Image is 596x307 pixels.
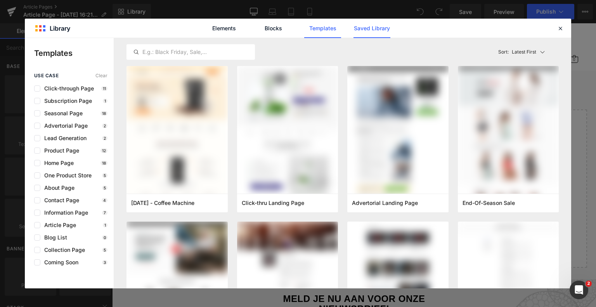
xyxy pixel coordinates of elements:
[207,199,277,215] a: Explore Template
[40,172,92,179] span: One Product Store
[304,19,341,38] a: Templates
[102,136,107,140] p: 2
[131,199,194,206] span: Thanksgiving - Coffee Machine
[40,197,79,203] span: Contact Page
[102,198,107,203] p: 4
[193,28,240,47] button: Cadeau ideëen & Sets
[22,221,463,226] p: or Drag & Drop elements from left sidebar
[586,281,592,287] span: 2
[207,6,277,21] img: Comfort Zone Nederland
[101,86,107,91] p: 11
[570,281,588,299] iframe: Intercom live chat
[102,173,107,178] p: 5
[40,185,74,191] span: About Page
[40,234,67,241] span: Blog List
[255,19,292,38] a: Blocks
[40,147,79,154] span: Product Page
[8,22,26,45] a: b-corp
[498,49,509,55] span: Sort:
[102,235,107,240] p: 0
[301,28,341,47] button: Over comfort zone
[40,160,74,166] span: Home Page
[256,31,286,44] button: Professioneel
[40,259,78,265] span: Coming Soon
[102,186,107,190] p: 5
[34,73,59,78] span: use case
[10,22,24,45] svg: Certified B Corporation
[126,31,142,44] button: Gezicht
[512,49,536,56] p: Latest First
[22,104,463,114] p: Start building your page
[102,123,107,128] p: 2
[40,247,85,253] span: Collection Page
[458,32,466,40] a: 0
[103,99,107,103] p: 1
[102,260,107,265] p: 3
[353,19,390,38] a: Saved Library
[103,223,107,227] p: 1
[40,85,94,92] span: Click-through Page
[461,35,464,38] span: 0
[40,222,76,228] span: Article Page
[100,161,107,165] p: 18
[158,31,177,44] button: Lichaam
[206,19,243,38] a: Elements
[421,26,433,45] button: Search aria label
[40,110,83,116] span: Seasonal Page
[102,210,107,215] p: 7
[100,148,107,153] p: 12
[40,123,88,129] span: Advertorial Page
[40,210,88,216] span: Information Page
[100,111,107,116] p: 18
[40,98,92,104] span: Subscription Page
[127,47,255,57] input: E.g.: Black Friday, Sale,...
[169,268,315,294] h4: Meld je nu aan voor onze nieuwsbrief!
[352,199,418,206] span: Advertorial Landing Page
[34,47,114,59] p: Templates
[102,248,107,252] p: 5
[40,135,87,141] span: Lead Generation
[95,73,107,78] span: Clear
[85,31,110,45] a: Bestsellers
[495,44,559,60] button: Latest FirstSort:Latest First
[85,35,110,40] b: Bestsellers
[242,199,304,206] span: Click-thru Landing Page
[463,199,515,206] span: End-Of-Season Sale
